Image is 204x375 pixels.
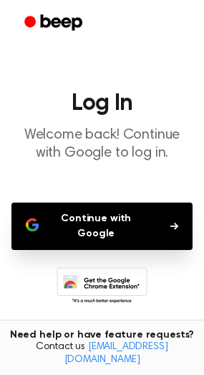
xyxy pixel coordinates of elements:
[9,341,195,366] span: Contact us
[64,342,168,365] a: [EMAIL_ADDRESS][DOMAIN_NAME]
[11,203,193,250] button: Continue with Google
[11,92,193,115] h1: Log In
[11,126,193,162] p: Welcome back! Continue with Google to log in.
[14,9,95,37] a: Beep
